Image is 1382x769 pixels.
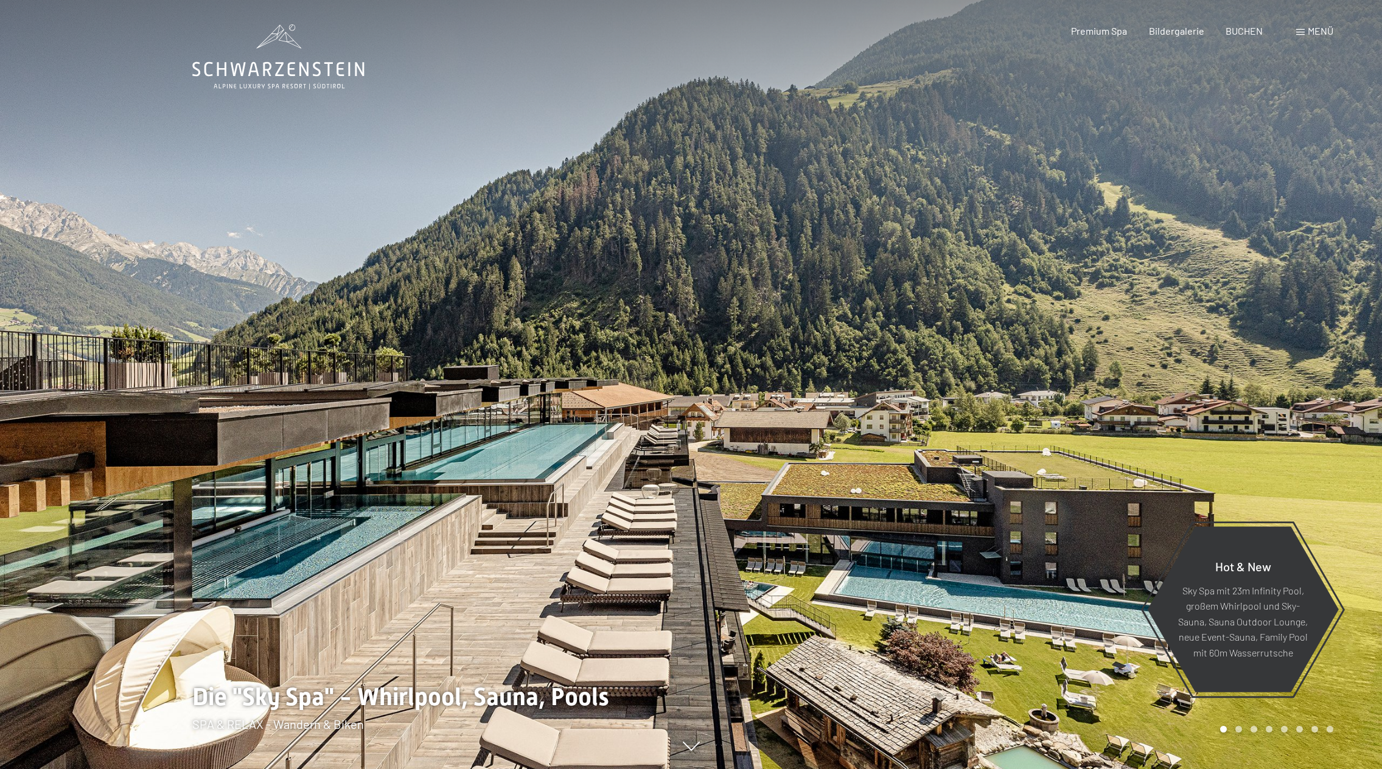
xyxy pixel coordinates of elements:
[1149,25,1204,37] a: Bildergalerie
[1146,526,1339,693] a: Hot & New Sky Spa mit 23m Infinity Pool, großem Whirlpool und Sky-Sauna, Sauna Outdoor Lounge, ne...
[1327,726,1333,732] div: Carousel Page 8
[1296,726,1303,732] div: Carousel Page 6
[1177,582,1309,660] p: Sky Spa mit 23m Infinity Pool, großem Whirlpool und Sky-Sauna, Sauna Outdoor Lounge, neue Event-S...
[1220,726,1227,732] div: Carousel Page 1 (Current Slide)
[1281,726,1288,732] div: Carousel Page 5
[1216,726,1333,732] div: Carousel Pagination
[1266,726,1272,732] div: Carousel Page 4
[1308,25,1333,37] span: Menü
[1311,726,1318,732] div: Carousel Page 7
[1215,558,1271,573] span: Hot & New
[1071,25,1127,37] a: Premium Spa
[1235,726,1242,732] div: Carousel Page 2
[1251,726,1257,732] div: Carousel Page 3
[1226,25,1263,37] a: BUCHEN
